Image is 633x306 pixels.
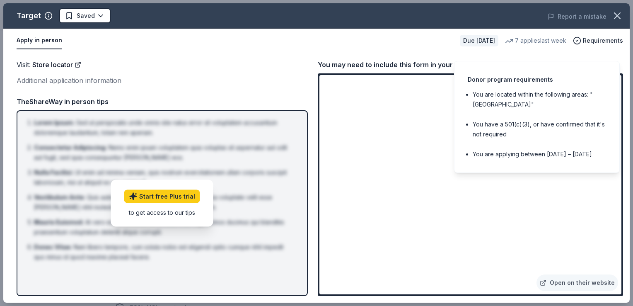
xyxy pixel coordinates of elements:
[34,144,107,151] span: Consectetur Adipiscing :
[124,208,200,217] div: to get access to our tips
[59,8,111,23] button: Saved
[17,59,308,70] div: Visit :
[32,59,81,70] a: Store locator
[17,96,308,107] div: TheShareWay in person tips
[536,274,618,291] a: Open on their website
[34,243,72,250] span: Donec Vitae :
[34,219,84,226] span: Mauris Euismod :
[34,168,295,187] li: Ut enim ad minima veniam, quis nostrum exercitationem ullam corporis suscipit laboriosam, nisi ut...
[548,12,606,22] button: Report a mistake
[505,36,566,46] div: 7 applies last week
[34,169,73,176] span: Nulla Facilisi :
[34,118,295,138] li: Sed ut perspiciatis unde omnis iste natus error sit voluptatem accusantium doloremque laudantium,...
[583,36,623,46] span: Requirements
[17,32,62,49] button: Apply in person
[473,119,606,139] li: You have a 501(c)(3), or have confirmed that it's not required
[34,143,295,163] li: Nemo enim ipsam voluptatem quia voluptas sit aspernatur aut odit aut fugit, sed quia consequuntur...
[34,194,85,201] span: Vestibulum Ante :
[34,119,75,126] span: Lorem Ipsum :
[34,242,295,262] li: Nam libero tempore, cum soluta nobis est eligendi optio cumque nihil impedit quo minus id quod ma...
[34,192,295,212] li: Quis autem vel eum iure reprehenderit qui in ea voluptate velit esse [PERSON_NAME] nihil molestia...
[124,190,200,203] a: Start free Plus trial
[17,75,308,86] div: Additional application information
[318,59,623,70] div: You may need to include this form in your application:
[460,35,498,46] div: Due [DATE]
[573,36,623,46] button: Requirements
[473,90,606,109] li: You are located within the following areas: "[GEOGRAPHIC_DATA]"
[34,217,295,237] li: At vero eos et accusamus et iusto odio dignissimos ducimus qui blanditiis praesentium voluptatum ...
[77,11,95,21] span: Saved
[468,75,606,85] div: Donor program requirements
[473,149,606,159] li: You are applying between [DATE] – [DATE]
[17,9,41,22] div: Target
